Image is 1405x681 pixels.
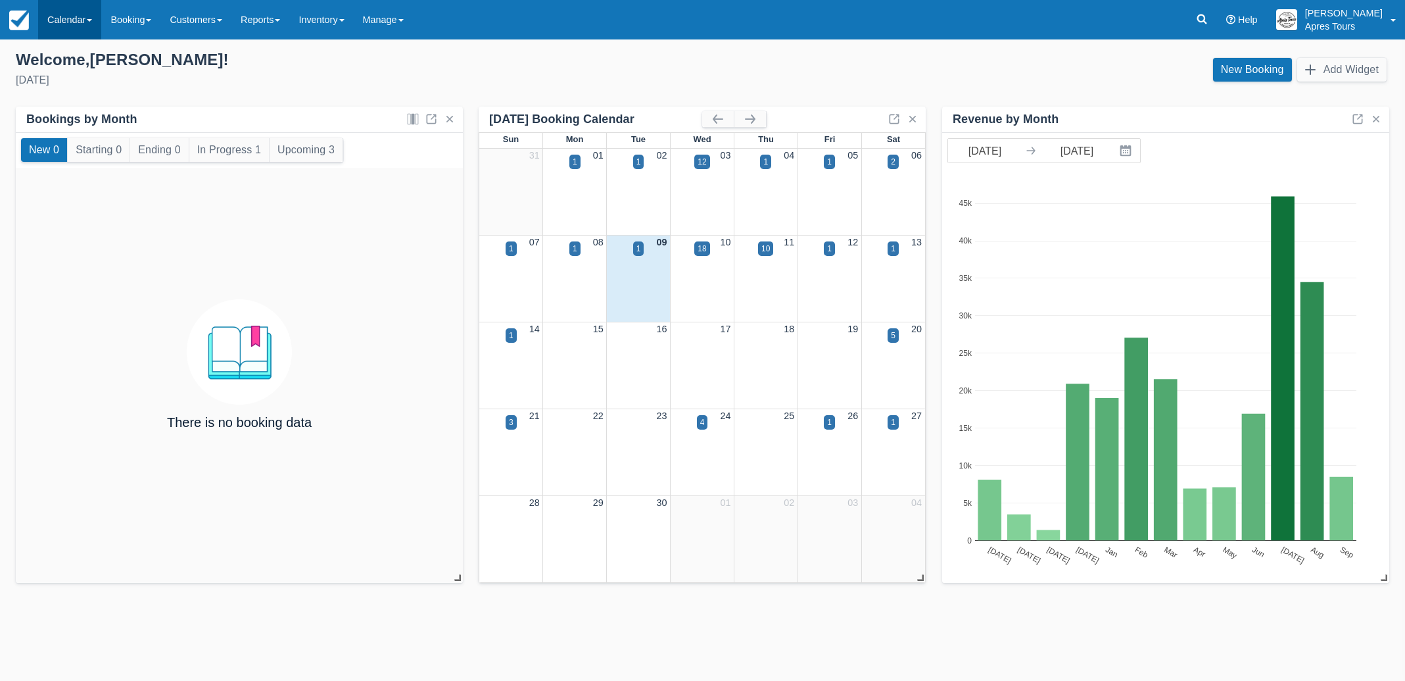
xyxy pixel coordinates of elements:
button: Interact with the calendar and add the check-in date for your trip. [1114,139,1140,163]
a: 05 [847,150,858,161]
div: Bookings by Month [26,112,137,127]
button: In Progress 1 [189,138,269,162]
div: 1 [509,330,513,341]
p: Apres Tours [1305,20,1383,33]
span: Wed [693,134,711,144]
a: 24 [720,411,730,421]
div: 1 [891,416,895,428]
a: 02 [784,497,794,508]
div: 1 [827,416,832,428]
a: 03 [720,150,730,161]
a: 16 [657,324,667,334]
span: Thu [758,134,774,144]
span: Fri [824,134,836,144]
img: booking.png [187,299,292,405]
div: 3 [509,416,513,428]
span: Help [1238,14,1258,25]
div: 1 [827,156,832,168]
a: 13 [911,237,922,247]
p: [PERSON_NAME] [1305,7,1383,20]
span: Mon [566,134,584,144]
div: 1 [573,156,577,168]
a: 12 [847,237,858,247]
a: 06 [911,150,922,161]
a: 28 [529,497,540,508]
input: Start Date [948,139,1022,163]
a: 21 [529,411,540,421]
div: 1 [636,243,641,255]
button: New 0 [21,138,67,162]
h4: There is no booking data [167,415,312,430]
a: 10 [720,237,730,247]
a: 04 [784,150,794,161]
img: checkfront-main-nav-mini-logo.png [9,11,29,30]
a: 11 [784,237,794,247]
button: Ending 0 [130,138,188,162]
a: New Booking [1213,58,1292,82]
div: Revenue by Month [953,112,1059,127]
div: 1 [891,243,895,255]
div: 1 [636,156,641,168]
a: 31 [529,150,540,161]
div: Welcome , [PERSON_NAME] ! [16,50,692,70]
a: 19 [847,324,858,334]
span: Sat [887,134,900,144]
button: Add Widget [1297,58,1387,82]
a: 07 [529,237,540,247]
a: 29 [593,497,604,508]
img: A1 [1276,9,1297,30]
a: 18 [784,324,794,334]
a: 03 [847,497,858,508]
a: 30 [657,497,667,508]
div: 1 [509,243,513,255]
button: Upcoming 3 [270,138,343,162]
div: 1 [573,243,577,255]
button: Starting 0 [68,138,130,162]
div: 10 [761,243,770,255]
a: 14 [529,324,540,334]
div: 1 [763,156,768,168]
div: 4 [700,416,705,428]
div: 2 [891,156,895,168]
a: 23 [657,411,667,421]
div: 1 [827,243,832,255]
a: 04 [911,497,922,508]
i: Help [1226,15,1235,24]
a: 22 [593,411,604,421]
div: 5 [891,330,895,341]
input: End Date [1040,139,1114,163]
a: 17 [720,324,730,334]
a: 26 [847,411,858,421]
a: 15 [593,324,604,334]
a: 01 [593,150,604,161]
div: [DATE] Booking Calendar [489,112,702,127]
span: Sun [503,134,519,144]
a: 20 [911,324,922,334]
div: 12 [698,156,706,168]
a: 09 [657,237,667,247]
a: 08 [593,237,604,247]
div: [DATE] [16,72,692,88]
a: 01 [720,497,730,508]
div: 18 [698,243,706,255]
span: Tue [631,134,646,144]
a: 27 [911,411,922,421]
a: 02 [657,150,667,161]
a: 25 [784,411,794,421]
